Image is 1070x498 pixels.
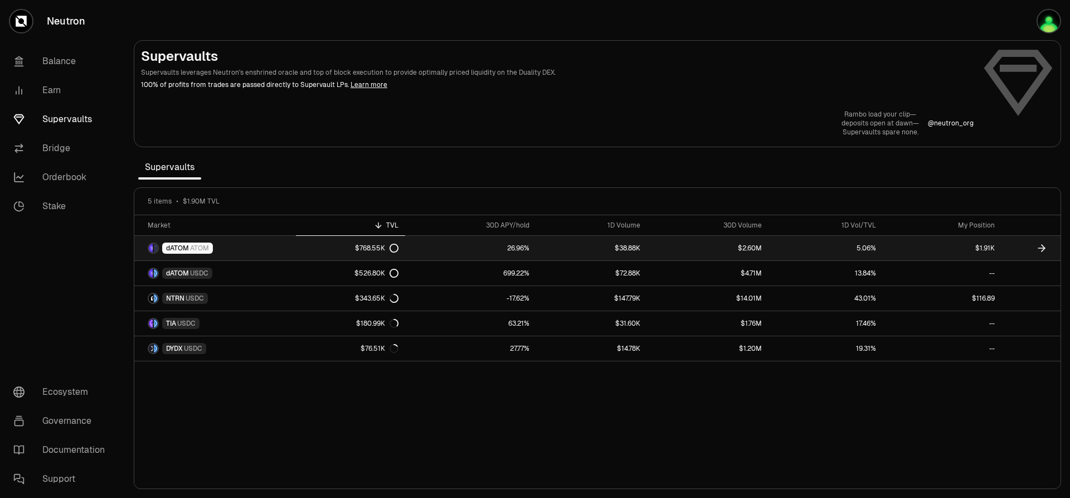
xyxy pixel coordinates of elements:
[4,76,120,105] a: Earn
[536,261,647,286] a: $72.88K
[190,244,209,253] span: ATOM
[536,286,647,311] a: $147.79K
[1038,10,1060,32] img: Geo Wallet
[4,436,120,465] a: Documentation
[842,110,919,119] p: Rambo load your clip—
[405,286,536,311] a: -17.62%
[177,319,196,328] span: USDC
[356,319,398,328] div: $180.99K
[303,221,398,230] div: TVL
[536,311,647,336] a: $31.60K
[647,236,769,260] a: $2.60M
[166,319,176,328] span: TIA
[4,407,120,436] a: Governance
[190,269,208,278] span: USDC
[842,110,919,137] a: Rambo load your clip—deposits open at dawn—Supervaults spare none.
[928,119,974,128] a: @neutron_org
[149,319,153,328] img: TIA Logo
[647,336,769,361] a: $1.20M
[134,336,296,361] a: DYDX LogoUSDC LogoDYDXUSDC
[154,294,158,303] img: USDC Logo
[928,119,974,128] p: @ neutron_org
[184,344,202,353] span: USDC
[647,311,769,336] a: $1.76M
[154,269,158,278] img: USDC Logo
[4,192,120,221] a: Stake
[296,236,405,260] a: $768.55K
[4,163,120,192] a: Orderbook
[154,244,158,253] img: ATOM Logo
[148,221,289,230] div: Market
[654,221,762,230] div: 30D Volume
[149,344,153,353] img: DYDX Logo
[4,47,120,76] a: Balance
[154,319,158,328] img: USDC Logo
[4,134,120,163] a: Bridge
[4,378,120,407] a: Ecosystem
[405,236,536,260] a: 26.96%
[154,344,158,353] img: USDC Logo
[134,286,296,311] a: NTRN LogoUSDC LogoNTRNUSDC
[842,119,919,128] p: deposits open at dawn—
[412,221,529,230] div: 30D APY/hold
[183,197,220,206] span: $1.90M TVL
[4,105,120,134] a: Supervaults
[647,286,769,311] a: $14.01M
[536,336,647,361] a: $14.78K
[842,128,919,137] p: Supervaults spare none.
[355,244,398,253] div: $768.55K
[149,244,153,253] img: dATOM Logo
[166,269,189,278] span: dATOM
[361,344,398,353] div: $76.51K
[296,261,405,286] a: $526.80K
[405,336,536,361] a: 27.77%
[883,236,1001,260] a: $1.91K
[149,294,153,303] img: NTRN Logo
[149,269,153,278] img: dATOM Logo
[883,311,1001,336] a: --
[883,286,1001,311] a: $116.89
[354,269,398,278] div: $526.80K
[647,261,769,286] a: $4.71M
[134,311,296,336] a: TIA LogoUSDC LogoTIAUSDC
[186,294,204,303] span: USDC
[769,236,883,260] a: 5.06%
[769,261,883,286] a: 13.84%
[134,236,296,260] a: dATOM LogoATOM LogodATOMATOM
[883,336,1001,361] a: --
[889,221,994,230] div: My Position
[166,244,189,253] span: dATOM
[769,336,883,361] a: 19.31%
[166,344,183,353] span: DYDX
[536,236,647,260] a: $38.88K
[769,286,883,311] a: 43.01%
[148,197,172,206] span: 5 items
[141,80,974,90] p: 100% of profits from trades are passed directly to Supervault LPs.
[543,221,640,230] div: 1D Volume
[166,294,184,303] span: NTRN
[141,47,974,65] h2: Supervaults
[775,221,876,230] div: 1D Vol/TVL
[405,311,536,336] a: 63.21%
[296,286,405,311] a: $343.65K
[134,261,296,286] a: dATOM LogoUSDC LogodATOMUSDC
[4,465,120,494] a: Support
[141,67,974,78] p: Supervaults leverages Neutron's enshrined oracle and top of block execution to provide optimally ...
[351,80,387,89] a: Learn more
[355,294,398,303] div: $343.65K
[405,261,536,286] a: 699.22%
[883,261,1001,286] a: --
[138,156,201,178] span: Supervaults
[296,311,405,336] a: $180.99K
[769,311,883,336] a: 17.46%
[296,336,405,361] a: $76.51K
